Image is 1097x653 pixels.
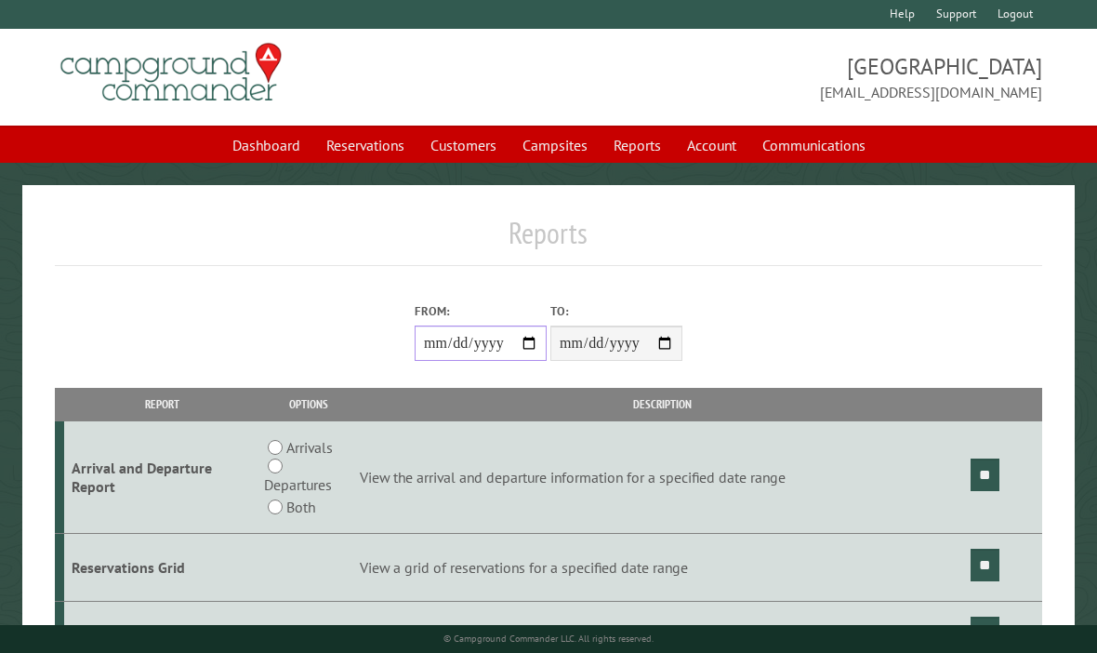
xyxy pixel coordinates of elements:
[264,473,332,496] label: Departures
[315,127,416,163] a: Reservations
[286,496,315,518] label: Both
[261,388,357,420] th: Options
[64,388,261,420] th: Report
[221,127,311,163] a: Dashboard
[550,302,682,320] label: To:
[548,51,1042,103] span: [GEOGRAPHIC_DATA] [EMAIL_ADDRESS][DOMAIN_NAME]
[419,127,508,163] a: Customers
[357,421,968,534] td: View the arrival and departure information for a specified date range
[602,127,672,163] a: Reports
[676,127,747,163] a: Account
[286,436,333,459] label: Arrivals
[511,127,599,163] a: Campsites
[415,302,547,320] label: From:
[64,534,261,602] td: Reservations Grid
[64,421,261,534] td: Arrival and Departure Report
[443,633,654,645] small: © Campground Commander LLC. All rights reserved.
[357,388,968,420] th: Description
[55,215,1042,266] h1: Reports
[55,36,287,109] img: Campground Commander
[751,127,877,163] a: Communications
[357,534,968,602] td: View a grid of reservations for a specified date range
